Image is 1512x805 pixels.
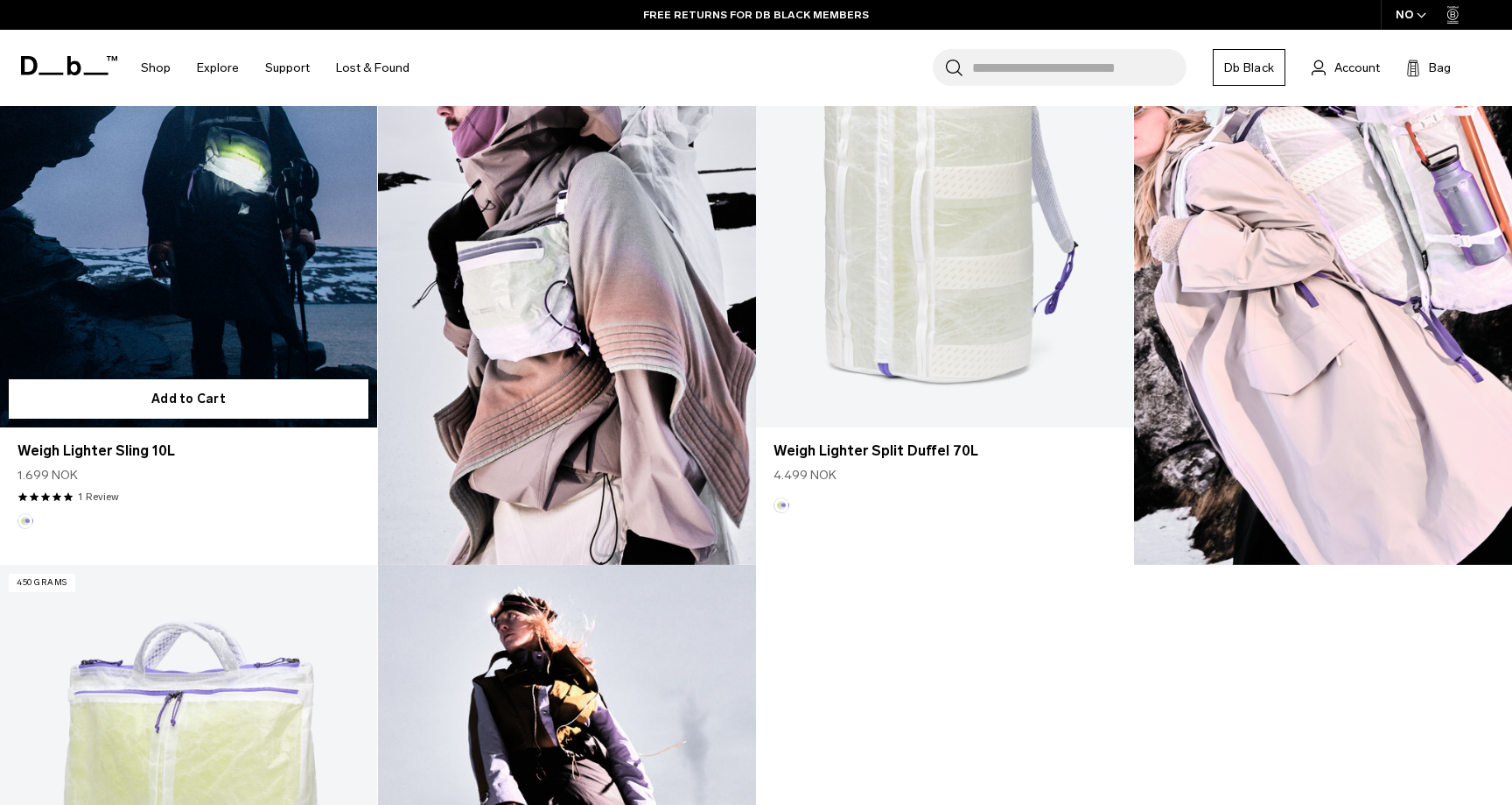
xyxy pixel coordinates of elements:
button: Add to Cart [9,379,368,419]
a: Weigh Lighter Sling 10L [17,441,360,462]
p: 450 grams [9,574,75,592]
a: Explore [197,37,239,99]
button: Aurora [773,498,789,513]
a: Weigh Lighter Split Duffel 70L [756,8,1133,427]
a: FREE RETURNS FOR DB BLACK MEMBERS [643,7,869,23]
button: Bag [1406,57,1451,78]
span: 1.699 NOK [17,466,78,484]
img: Content block image [1134,8,1512,565]
button: Aurora [17,513,33,529]
a: Weigh Lighter Split Duffel 70L [773,441,1116,462]
a: Shop [141,37,171,99]
a: Db Black [1213,49,1285,86]
span: Bag [1429,59,1451,77]
img: Content block image [378,8,756,565]
a: Support [265,37,310,99]
a: Account [1312,57,1380,78]
a: 1 reviews [78,489,119,505]
a: Lost & Found [336,37,409,99]
span: 4.499 NOK [773,466,836,484]
nav: Main Navigation [128,30,423,106]
span: Account [1334,59,1380,77]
